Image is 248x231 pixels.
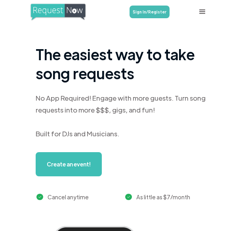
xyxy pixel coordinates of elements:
[125,194,132,200] img: green checkmark
[130,6,170,18] a: Sign In/Register
[36,194,43,200] img: green checkmark
[26,3,97,21] a: home
[36,152,102,176] a: Create an event!
[36,44,212,82] h1: The easiest way to take song requests
[36,92,212,139] div: No App Required! Engage with more guests. Turn song requests into more $$$, gigs, and fun! Built ...
[48,192,89,202] div: Cancel anytime
[136,192,190,202] div: As little as $7/month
